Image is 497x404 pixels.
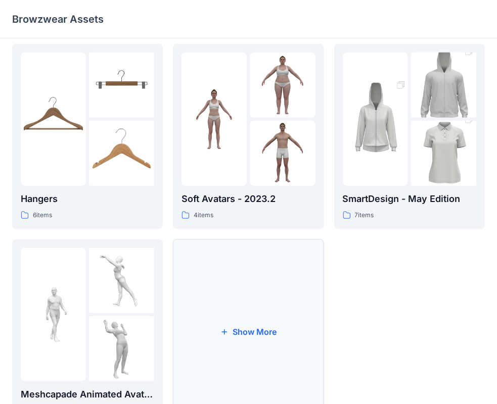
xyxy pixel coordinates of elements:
[21,387,154,401] p: Meshcapade Animated Avatars
[21,282,86,347] img: folder 1
[89,53,154,118] img: folder 2
[12,44,163,229] a: folder 1folder 2folder 3Hangers6items
[411,36,476,134] img: folder 2
[355,210,374,221] p: 7 items
[182,192,315,206] p: Soft Avatars - 2023.2
[411,105,476,203] img: folder 3
[89,248,154,313] img: folder 2
[182,86,247,151] img: folder 1
[21,192,154,206] p: Hangers
[173,44,324,229] a: folder 1folder 2folder 3Soft Avatars - 2023.24items
[343,70,408,168] img: folder 1
[343,192,476,206] p: SmartDesign - May Edition
[33,210,52,221] p: 6 items
[89,316,154,381] img: folder 3
[250,121,315,186] img: folder 3
[12,12,104,26] p: Browzwear Assets
[89,121,154,186] img: folder 3
[194,210,213,221] p: 4 items
[250,53,315,118] img: folder 2
[21,86,86,151] img: folder 1
[334,44,485,229] a: folder 1folder 2folder 3SmartDesign - May Edition7items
